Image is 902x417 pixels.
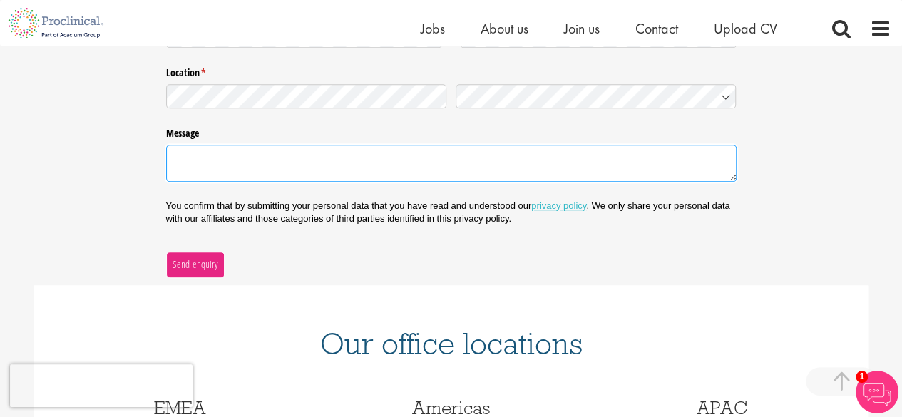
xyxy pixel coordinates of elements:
p: You confirm that by submitting your personal data that you have read and understood our . We only... [166,200,737,225]
button: Send enquiry [166,252,225,277]
a: Contact [635,19,678,38]
span: Send enquiry [172,257,218,272]
a: privacy policy [531,200,586,211]
span: 1 [856,371,868,383]
h3: EMEA [56,398,305,417]
label: Message [166,122,737,140]
a: About us [481,19,528,38]
a: Join us [564,19,600,38]
img: Chatbot [856,371,898,413]
input: Country [456,84,737,108]
legend: Location [166,61,737,80]
h3: Americas [327,398,576,417]
input: State / Province / Region [166,84,447,108]
iframe: reCAPTCHA [10,364,193,407]
a: Jobs [421,19,445,38]
h1: Our office locations [56,328,847,359]
a: Upload CV [714,19,777,38]
h3: APAC [598,398,847,417]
